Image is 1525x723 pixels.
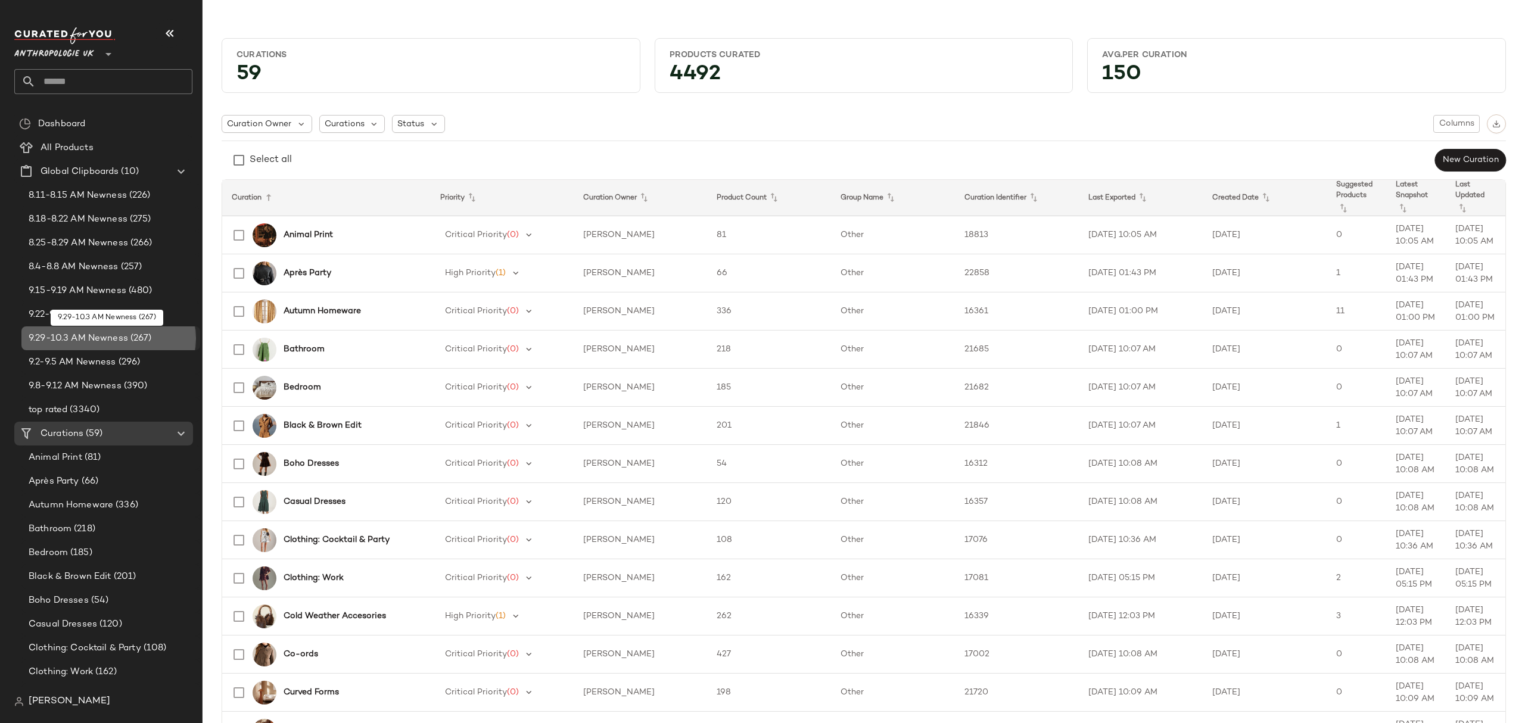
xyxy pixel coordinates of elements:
span: Bedroom [29,546,68,560]
span: (218) [71,522,95,536]
img: svg%3e [14,697,24,706]
td: [DATE] 12:03 PM [1079,597,1203,635]
td: [DATE] 10:07 AM [1446,369,1505,407]
td: Other [831,331,955,369]
td: [DATE] 10:08 AM [1446,483,1505,521]
span: Critical Priority [445,230,507,239]
span: Status [397,118,424,130]
td: [DATE] [1203,445,1327,483]
td: 0 [1327,483,1386,521]
span: Boho Dresses [29,594,89,607]
td: [DATE] 10:07 AM [1386,331,1446,369]
span: Casual Dresses [29,618,97,631]
td: 17081 [955,559,1079,597]
td: [DATE] 01:43 PM [1386,254,1446,292]
b: Boho Dresses [284,457,339,470]
span: (0) [507,574,519,582]
b: Clothing: Work [284,572,344,584]
span: Autumn Homeware [29,498,113,512]
td: 16357 [955,483,1079,521]
span: (390) [122,379,148,393]
td: 22858 [955,254,1079,292]
span: top rated [29,403,67,417]
td: 218 [707,331,831,369]
td: 16339 [955,597,1079,635]
span: 9.8-9.12 AM Newness [29,379,122,393]
span: Anthropologie UK [14,40,94,62]
span: 9.15-9.19 AM Newness [29,284,126,298]
td: [DATE] 10:09 AM [1446,674,1505,712]
td: Other [831,369,955,407]
td: [DATE] 10:08 AM [1446,445,1505,483]
img: 4130370060054_003_b [253,452,276,476]
th: Product Count [707,180,831,216]
b: Cold Weather Accesories [284,610,386,622]
th: Last Updated [1446,180,1505,216]
img: 4110972460001_021_b [253,566,276,590]
td: 1 [1327,254,1386,292]
td: 198 [707,674,831,712]
td: [DATE] 10:05 AM [1386,216,1446,254]
td: [DATE] [1203,483,1327,521]
td: [DATE] [1203,331,1327,369]
span: (0) [507,230,519,239]
td: [DATE] [1203,635,1327,674]
td: 262 [707,597,831,635]
img: 4279346380001_030_b3 [253,490,276,514]
td: [DATE] 01:43 PM [1446,254,1505,292]
span: Critical Priority [445,574,507,582]
td: [DATE] 10:09 AM [1386,674,1446,712]
td: 120 [707,483,831,521]
span: Critical Priority [445,345,507,354]
div: 59 [227,66,635,88]
span: (66) [79,475,99,488]
th: Curation Identifier [955,180,1079,216]
td: [DATE] 01:43 PM [1079,254,1203,292]
td: Other [831,483,955,521]
span: (108) [141,641,167,655]
b: Clothing: Cocktail & Party [284,534,390,546]
span: Cold Weather Accesories [29,689,140,703]
span: (262) [140,689,164,703]
td: [DATE] 10:07 AM [1386,407,1446,445]
span: 9.2-9.5 AM Newness [29,356,116,369]
td: [DATE] 10:05 AM [1446,216,1505,254]
td: [DATE] [1203,597,1327,635]
b: Curved Forms [284,686,339,699]
div: Curations [236,49,625,61]
td: 427 [707,635,831,674]
td: 21846 [955,407,1079,445]
td: 0 [1327,635,1386,674]
span: (185) [68,546,92,560]
td: [PERSON_NAME] [574,597,708,635]
span: Dashboard [38,117,85,131]
td: 0 [1327,216,1386,254]
td: [DATE] 05:15 PM [1446,559,1505,597]
td: 0 [1327,331,1386,369]
span: Critical Priority [445,497,507,506]
td: Other [831,521,955,559]
th: Group Name [831,180,955,216]
span: (0) [507,383,519,392]
th: Curation [222,180,431,216]
span: (0) [507,307,519,316]
span: 9.22-9.26 AM Newness [29,308,126,322]
img: svg%3e [19,118,31,130]
span: (201) [111,570,136,584]
img: 4134617550003_020_b4 [253,414,276,438]
td: [DATE] 10:36 AM [1386,521,1446,559]
td: Other [831,635,955,674]
th: Priority [431,180,574,216]
span: (257) [119,260,142,274]
span: (226) [127,189,151,202]
span: (54) [89,594,109,607]
span: (296) [116,356,141,369]
b: Black & Brown Edit [284,419,362,432]
td: Other [831,216,955,254]
span: (386) [126,308,151,322]
span: [PERSON_NAME] [29,694,110,709]
td: [DATE] 10:08 AM [1386,483,1446,521]
span: Clothing: Work [29,665,93,679]
th: Created Date [1203,180,1327,216]
span: (3340) [67,403,99,417]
